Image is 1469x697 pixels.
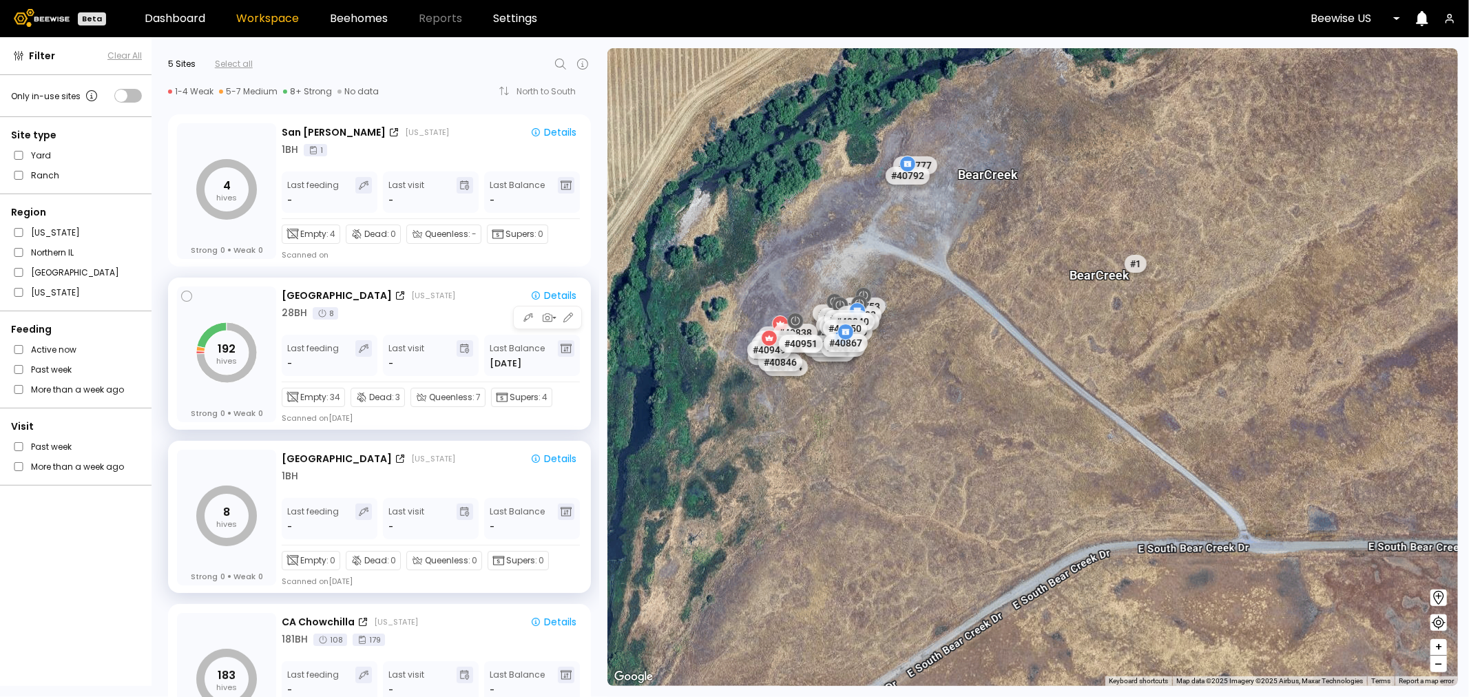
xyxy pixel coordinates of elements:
div: # 40846 [758,353,802,371]
div: # 40753 [841,298,885,315]
button: Keyboard shortcuts [1109,676,1168,686]
span: Map data ©2025 Imagery ©2025 Airbus, Maxar Technologies [1176,677,1363,685]
span: 0 [538,228,543,240]
span: - [490,520,494,534]
div: Dead: [346,225,401,244]
div: Queenless: [406,551,482,570]
span: – [1435,656,1443,673]
span: 0 [390,554,396,567]
div: - [388,683,393,697]
div: Site type [11,128,142,143]
a: Open this area in Google Maps (opens a new window) [611,668,656,686]
div: Last feeding [287,340,339,371]
button: Details [525,614,582,630]
div: Supers: [488,551,549,570]
label: Northern IL [31,245,74,260]
div: 5-7 Medium [219,86,278,97]
div: San [PERSON_NAME] [282,125,386,140]
span: 0 [220,572,225,581]
a: Report a map error [1399,677,1454,685]
div: [US_STATE] [374,616,418,627]
span: Clear All [107,50,142,62]
div: Last Balance [490,340,545,371]
span: 4 [542,391,548,404]
div: Empty: [282,225,340,244]
div: Bear Creek [1070,253,1129,282]
tspan: 4 [223,178,231,194]
div: 8 [313,307,338,320]
div: Scanned on [282,249,329,260]
div: Last feeding [287,503,339,534]
div: # 40820 [820,318,864,335]
button: Details [525,451,582,466]
div: Details [530,616,576,628]
div: No data [337,86,379,97]
div: Last Balance [490,503,545,534]
label: [US_STATE] [31,225,80,240]
div: - [388,520,393,534]
div: 108 [313,634,347,646]
div: 181 BH [282,632,308,647]
div: 8+ Strong [283,86,332,97]
div: [US_STATE] [411,290,455,301]
div: Dead: [351,388,405,407]
tspan: 192 [218,341,236,357]
span: - [490,683,494,697]
tspan: hives [216,682,237,693]
label: [US_STATE] [31,285,80,300]
div: 28 BH [282,306,307,320]
a: Settings [493,13,537,24]
button: + [1430,639,1447,656]
span: - [490,194,494,207]
span: Reports [419,13,462,24]
div: Strong Weak [191,572,263,581]
div: Feeding [11,322,142,337]
div: # 40794 [763,358,807,376]
div: # 40840 [831,313,875,331]
span: 0 [258,245,263,255]
div: - [287,520,293,534]
div: # 40951 [778,335,822,353]
tspan: hives [216,355,237,366]
div: Select all [215,58,253,70]
tspan: hives [216,192,237,203]
span: 0 [539,554,544,567]
div: 1 BH [282,469,298,483]
div: - [287,683,293,697]
div: Last Balance [490,667,545,697]
div: # 40831 [824,310,868,328]
a: Dashboard [145,13,205,24]
div: - [388,194,393,207]
span: - [472,228,477,240]
div: [US_STATE] [411,453,455,464]
div: Last feeding [287,177,339,207]
label: More than a week ago [31,382,124,397]
div: [GEOGRAPHIC_DATA] [282,289,392,303]
span: [DATE] [490,357,521,371]
tspan: hives [216,519,237,530]
div: Beta [78,12,106,25]
div: - [388,357,393,371]
label: More than a week ago [31,459,124,474]
div: # 40838 [773,324,817,342]
div: Scanned on [DATE] [282,576,353,587]
div: - [287,194,293,207]
div: 179 [353,634,385,646]
div: # 40867 [823,334,867,352]
div: Last visit [388,667,424,697]
div: # 40792 [886,167,930,185]
div: # 1 [1124,255,1146,273]
div: Queenless: [410,388,486,407]
div: Empty: [282,388,345,407]
div: [US_STATE] [405,127,449,138]
div: Details [530,126,576,138]
span: Filter [29,49,55,63]
div: - [287,357,293,371]
div: # 40949 [747,341,791,359]
div: Empty: [282,551,340,570]
label: Ranch [31,168,59,183]
div: Supers: [487,225,548,244]
label: Past week [31,362,72,377]
div: [GEOGRAPHIC_DATA] [282,452,392,466]
div: North to South [517,87,585,96]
